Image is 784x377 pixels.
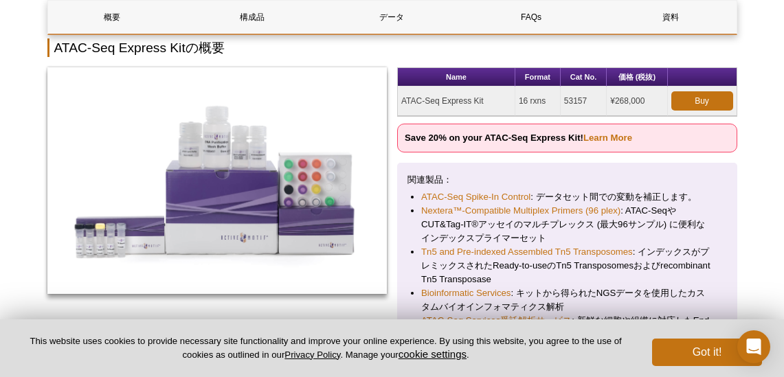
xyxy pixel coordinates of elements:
[606,1,735,34] a: 資料
[22,335,629,361] p: This website uses cookies to provide necessary site functionality and improve your online experie...
[284,350,340,360] a: Privacy Policy
[421,190,713,204] li: : データセット間での変動を補正します。
[561,87,607,116] td: 53157
[583,133,632,143] a: Learn More
[607,68,667,87] th: 価格 (税抜)
[405,133,632,143] strong: Save 20% on your ATAC-Seq Express Kit!
[398,87,515,116] td: ATAC-Seq Express Kit
[399,348,467,360] button: cookie settings
[421,286,713,314] li: : キットから得られたNGSデータを使用したカスタムバイオインフォマティクス解析
[607,87,667,116] td: ¥268,000
[737,330,770,363] div: Open Intercom Messenger
[421,204,713,245] li: : ATAC-SeqやCUT&Tag-IT®アッセイのマルチプレックス (最大96サンプル) に便利なインデックスプライマーセット
[515,87,561,116] td: 16 rxns
[515,68,561,87] th: Format
[421,245,633,259] a: Tn5 and Pre-indexed Assembled Tn5 Transposomes
[327,1,456,34] a: データ
[47,38,737,57] h2: ATAC-Seq Express Kitの概要
[467,1,596,34] a: FAQs
[652,339,762,366] button: Got it!
[421,314,572,328] a: ATAC-Seq Services受託解析サービス
[48,1,177,34] a: 概要
[421,245,713,286] li: : インデックスがプレミックスされたReady-to-useのTn5 Transposomesおよびrecombinant Tn5 Transposase
[421,190,530,204] a: ATAC-Seq Spike-In Control
[47,67,388,294] img: ATAC-Seq Express Kit
[421,286,511,300] a: Bioinformatic Services
[421,314,713,341] li: : 新鮮な細胞や組織に対応したEnd-to-endのATAC-Seqサービス
[188,1,317,34] a: 構成品
[561,68,607,87] th: Cat No.
[671,91,733,111] a: Buy
[398,68,515,87] th: Name
[407,173,727,187] p: 関連製品：
[421,204,620,218] a: Nextera™-Compatible Multiplex Primers (96 plex)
